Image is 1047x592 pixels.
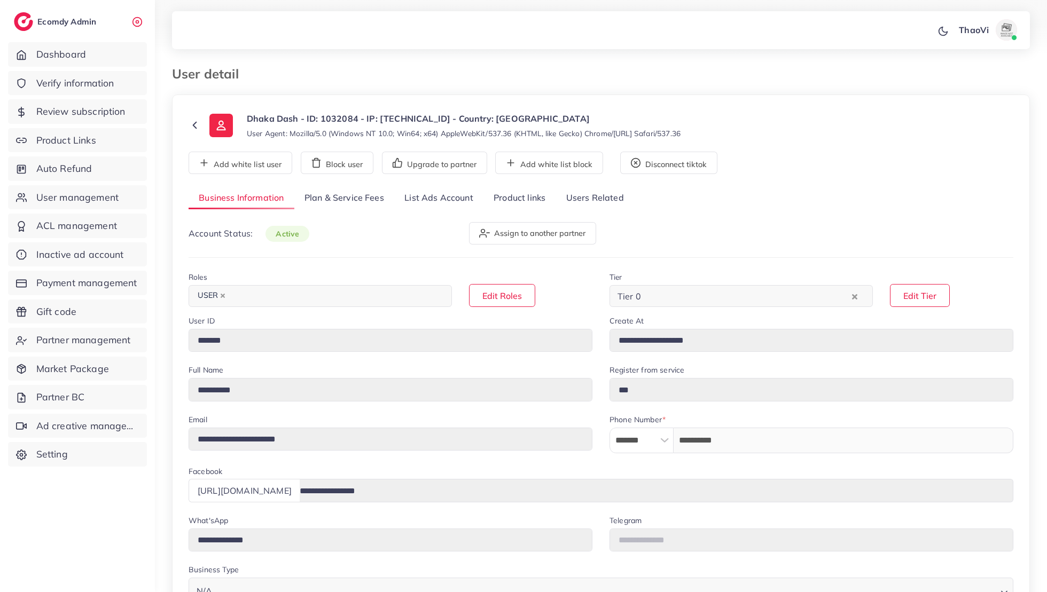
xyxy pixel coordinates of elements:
[36,305,76,319] span: Gift code
[382,152,487,174] button: Upgrade to partner
[36,48,86,61] span: Dashboard
[14,12,99,31] a: logoEcomdy Admin
[301,152,373,174] button: Block user
[247,128,681,139] small: User Agent: Mozilla/5.0 (Windows NT 10.0; Win64; x64) AppleWebKit/537.36 (KHTML, like Gecko) Chro...
[483,187,556,210] a: Product links
[189,315,215,326] label: User ID
[469,284,535,307] button: Edit Roles
[8,214,147,238] a: ACL management
[294,187,394,210] a: Plan & Service Fees
[852,290,857,302] button: Clear Selected
[36,390,85,404] span: Partner BC
[36,76,114,90] span: Verify information
[189,466,222,477] label: Facebook
[8,185,147,210] a: User management
[959,23,989,36] p: ThaoVi
[953,19,1021,41] a: ThaoViavatar
[189,479,300,502] div: [URL][DOMAIN_NAME]
[36,276,137,290] span: Payment management
[644,288,849,304] input: Search for option
[189,285,452,307] div: Search for option
[8,442,147,467] a: Setting
[189,187,294,210] a: Business Information
[556,187,634,210] a: Users Related
[8,128,147,153] a: Product Links
[8,42,147,67] a: Dashboard
[231,288,438,304] input: Search for option
[36,133,96,147] span: Product Links
[189,227,309,240] p: Account Status:
[610,414,666,425] label: Phone Number
[996,19,1017,41] img: avatar
[495,152,603,174] button: Add white list block
[8,99,147,124] a: Review subscription
[8,71,147,96] a: Verify information
[8,242,147,267] a: Inactive ad account
[36,419,139,433] span: Ad creative management
[36,219,117,233] span: ACL management
[610,315,644,326] label: Create At
[36,362,109,376] span: Market Package
[189,365,223,375] label: Full Name
[620,152,717,174] button: Disconnect tiktok
[189,515,228,526] label: What'sApp
[8,271,147,295] a: Payment management
[265,226,309,242] span: active
[14,12,33,31] img: logo
[8,328,147,352] a: Partner management
[394,187,483,210] a: List Ads Account
[172,66,247,82] h3: User detail
[189,414,207,425] label: Email
[610,272,622,282] label: Tier
[615,288,643,304] span: Tier 0
[193,288,230,303] span: USER
[247,112,681,125] p: Dhaka Dash - ID: 1032084 - IP: [TECHNICAL_ID] - Country: [GEOGRAPHIC_DATA]
[610,285,873,307] div: Search for option
[189,564,239,575] label: Business Type
[36,248,124,262] span: Inactive ad account
[890,284,950,307] button: Edit Tier
[8,156,147,181] a: Auto Refund
[610,365,684,375] label: Register from service
[36,105,126,119] span: Review subscription
[36,333,131,347] span: Partner management
[469,222,596,244] button: Assign to another partner
[36,191,119,204] span: User management
[220,293,225,298] button: Deselect USER
[36,447,68,461] span: Setting
[189,152,292,174] button: Add white list user
[209,114,233,137] img: ic-user-info.36bf1079.svg
[189,272,207,282] label: Roles
[36,162,92,176] span: Auto Refund
[8,357,147,381] a: Market Package
[37,17,99,27] h2: Ecomdy Admin
[610,515,642,526] label: Telegram
[8,414,147,438] a: Ad creative management
[8,385,147,409] a: Partner BC
[8,299,147,324] a: Gift code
